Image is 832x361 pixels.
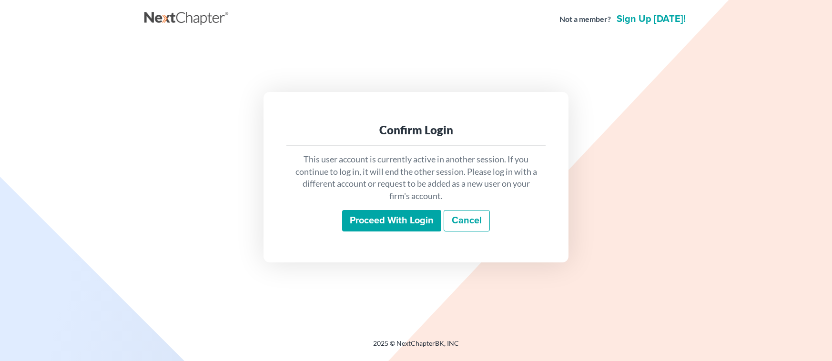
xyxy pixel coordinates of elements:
a: Sign up [DATE]! [615,14,688,24]
strong: Not a member? [559,14,611,25]
input: Proceed with login [342,210,441,232]
div: 2025 © NextChapterBK, INC [144,339,688,356]
p: This user account is currently active in another session. If you continue to log in, it will end ... [294,153,538,202]
a: Cancel [444,210,490,232]
div: Confirm Login [294,122,538,138]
